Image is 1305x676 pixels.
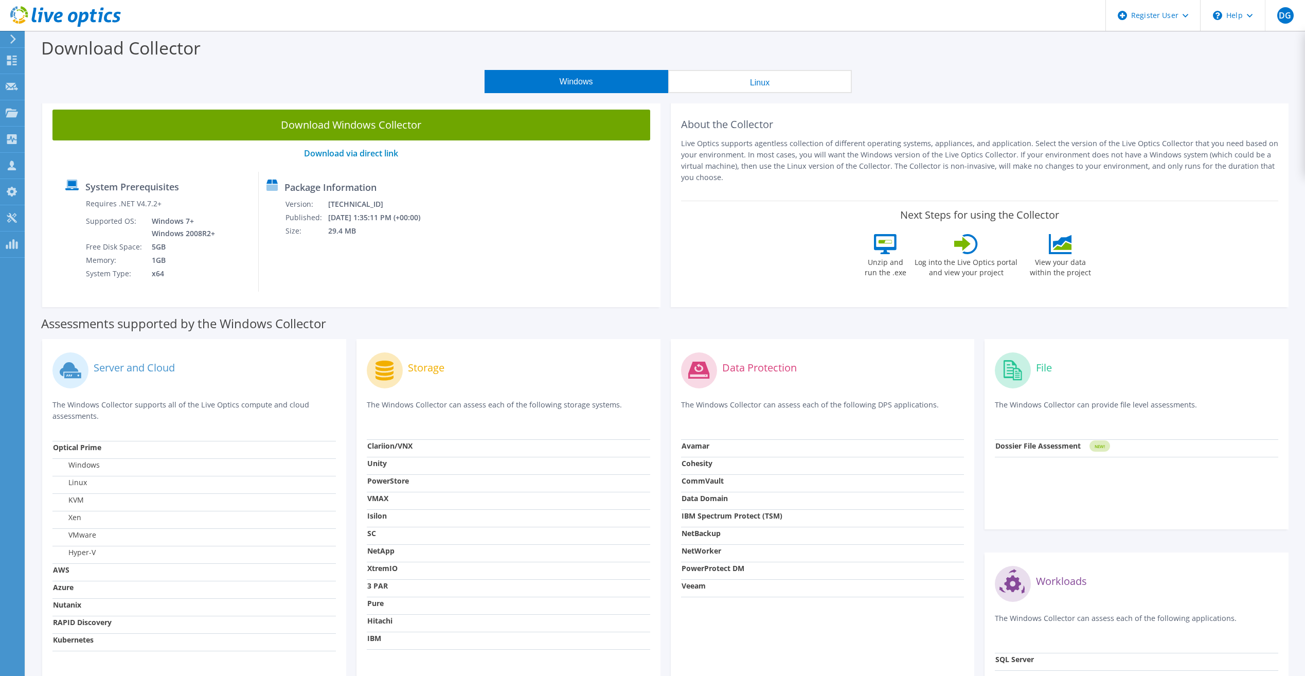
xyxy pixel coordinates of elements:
label: KVM [53,495,84,505]
h2: About the Collector [681,118,1279,131]
label: Workloads [1036,576,1087,586]
strong: XtremIO [367,563,398,573]
label: System Prerequisites [85,182,179,192]
p: The Windows Collector can provide file level assessments. [995,399,1278,420]
strong: NetApp [367,546,395,556]
strong: SC [367,528,376,538]
label: Storage [408,363,444,373]
strong: Hitachi [367,616,392,626]
p: The Windows Collector supports all of the Live Optics compute and cloud assessments. [52,399,336,422]
strong: Dossier File Assessment [995,441,1081,451]
p: The Windows Collector can assess each of the following DPS applications. [681,399,964,420]
strong: Veeam [682,581,706,591]
td: Version: [285,198,328,211]
td: [TECHNICAL_ID] [328,198,434,211]
td: 29.4 MB [328,224,434,238]
strong: NetBackup [682,528,721,538]
label: VMware [53,530,96,540]
strong: Cohesity [682,458,712,468]
strong: 3 PAR [367,581,388,591]
td: x64 [144,267,217,280]
label: Unzip and run the .exe [862,254,909,278]
a: Download Windows Collector [52,110,650,140]
p: The Windows Collector can assess each of the following storage systems. [367,399,650,420]
label: Hyper-V [53,547,96,558]
strong: Clariion/VNX [367,441,413,451]
td: Published: [285,211,328,224]
label: Package Information [284,182,377,192]
td: Size: [285,224,328,238]
td: System Type: [85,267,144,280]
svg: \n [1213,11,1222,20]
td: 1GB [144,254,217,267]
strong: IBM Spectrum Protect (TSM) [682,511,782,521]
strong: VMAX [367,493,388,503]
label: View your data within the project [1023,254,1097,278]
strong: PowerStore [367,476,409,486]
strong: AWS [53,565,69,575]
strong: Isilon [367,511,387,521]
strong: Nutanix [53,600,81,610]
strong: Pure [367,598,384,608]
td: 5GB [144,240,217,254]
label: Windows [53,460,100,470]
label: Xen [53,512,81,523]
button: Windows [485,70,668,93]
label: Download Collector [41,36,201,60]
label: Server and Cloud [94,363,175,373]
button: Linux [668,70,852,93]
label: Next Steps for using the Collector [900,209,1059,221]
strong: Data Domain [682,493,728,503]
strong: Azure [53,582,74,592]
label: Log into the Live Optics portal and view your project [914,254,1018,278]
strong: CommVault [682,476,724,486]
strong: Optical Prime [53,442,101,452]
strong: Avamar [682,441,709,451]
p: Live Optics supports agentless collection of different operating systems, appliances, and applica... [681,138,1279,183]
a: Download via direct link [304,148,398,159]
td: [DATE] 1:35:11 PM (+00:00) [328,211,434,224]
tspan: NEW! [1095,443,1105,449]
td: Free Disk Space: [85,240,144,254]
strong: RAPID Discovery [53,617,112,627]
td: Supported OS: [85,215,144,240]
td: Windows 7+ Windows 2008R2+ [144,215,217,240]
label: File [1036,363,1052,373]
label: Linux [53,477,87,488]
strong: Unity [367,458,387,468]
label: Assessments supported by the Windows Collector [41,318,326,329]
strong: SQL Server [995,654,1034,664]
strong: Kubernetes [53,635,94,645]
span: DG [1277,7,1294,24]
label: Requires .NET V4.7.2+ [86,199,162,209]
strong: NetWorker [682,546,721,556]
strong: IBM [367,633,381,643]
p: The Windows Collector can assess each of the following applications. [995,613,1278,634]
label: Data Protection [722,363,797,373]
strong: PowerProtect DM [682,563,744,573]
td: Memory: [85,254,144,267]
